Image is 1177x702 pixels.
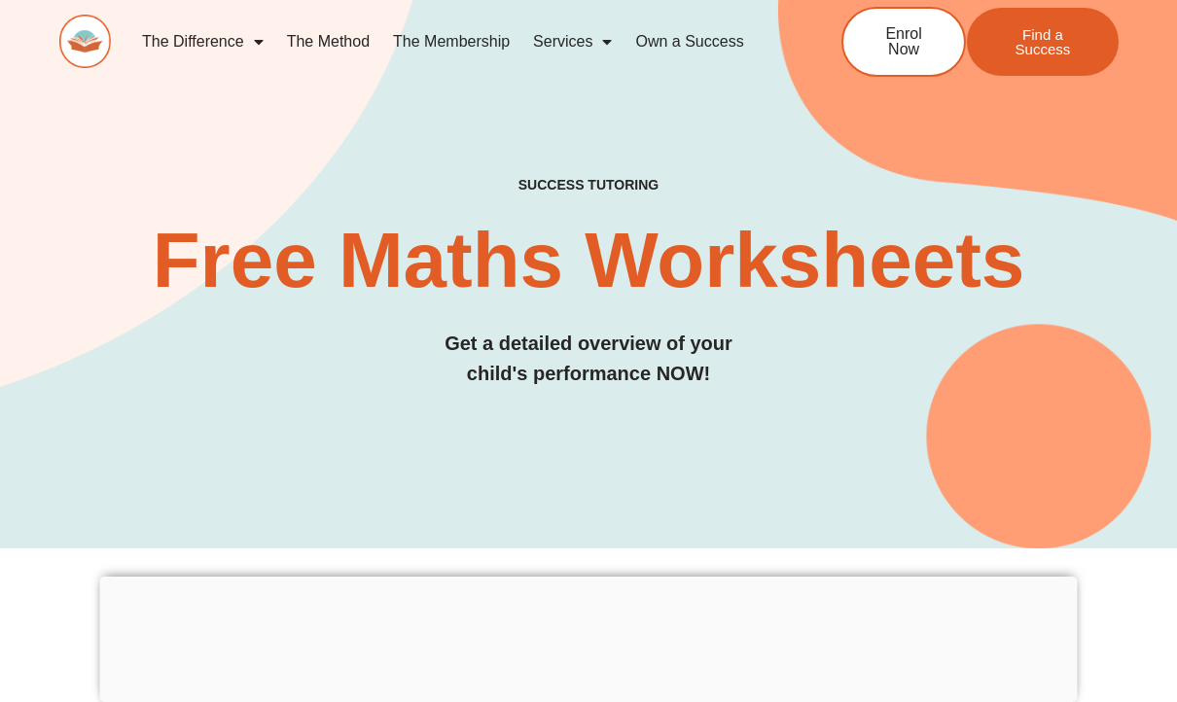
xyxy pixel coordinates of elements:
[841,7,966,77] a: Enrol Now
[59,329,1119,389] h3: Get a detailed overview of your child's performance NOW!
[521,19,624,64] a: Services
[1080,609,1177,702] iframe: Chat Widget
[275,19,381,64] a: The Method
[130,19,275,64] a: The Difference
[873,26,935,57] span: Enrol Now
[967,8,1119,76] a: Find a Success
[130,19,781,64] nav: Menu
[59,177,1119,193] h4: SUCCESS TUTORING​
[381,19,521,64] a: The Membership
[100,577,1078,697] iframe: Advertisement
[59,222,1119,299] h2: Free Maths Worksheets​
[996,27,1089,56] span: Find a Success
[624,19,755,64] a: Own a Success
